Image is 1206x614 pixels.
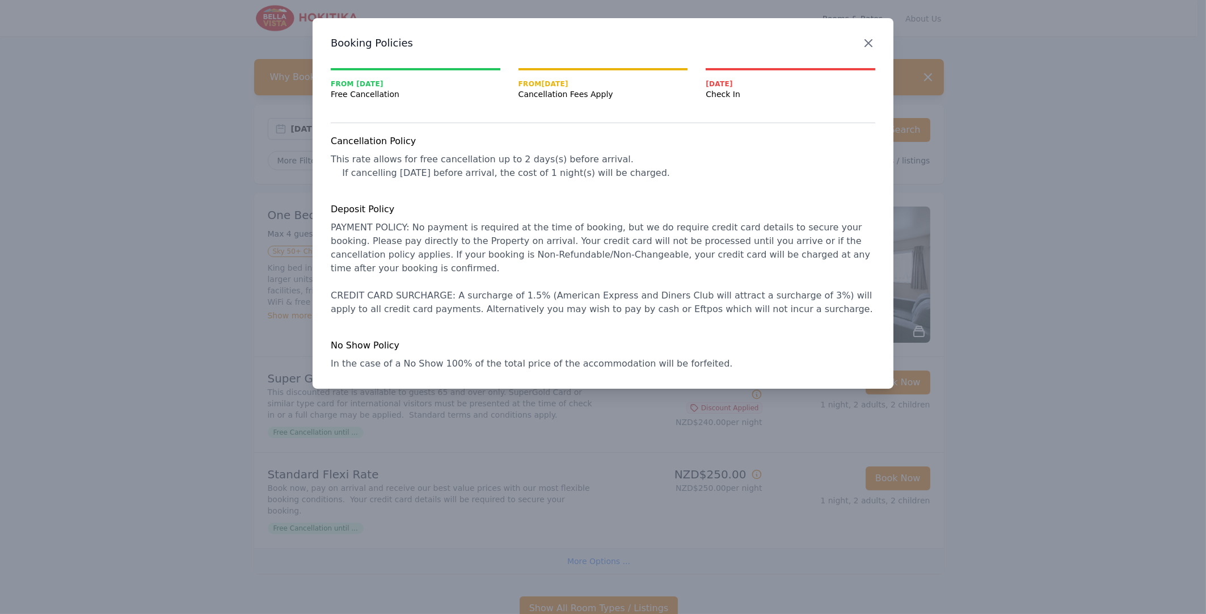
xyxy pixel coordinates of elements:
span: In the case of a No Show 100% of the total price of the accommodation will be forfeited. [331,358,732,369]
span: From [DATE] [331,79,500,89]
h4: Cancellation Policy [331,134,875,148]
h3: Booking Policies [331,36,875,50]
span: Check In [706,89,875,100]
span: Cancellation Fees Apply [518,89,688,100]
span: [DATE] [706,79,875,89]
h4: Deposit Policy [331,203,875,216]
span: From [DATE] [518,79,688,89]
span: PAYMENT POLICY: No payment is required at the time of booking, but we do require credit card deta... [331,222,875,314]
h4: No Show Policy [331,339,875,352]
span: Free Cancellation [331,89,500,100]
span: This rate allows for free cancellation up to 2 days(s) before arrival. If cancelling [DATE] befor... [331,154,670,178]
nav: Progress mt-20 [331,68,875,100]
